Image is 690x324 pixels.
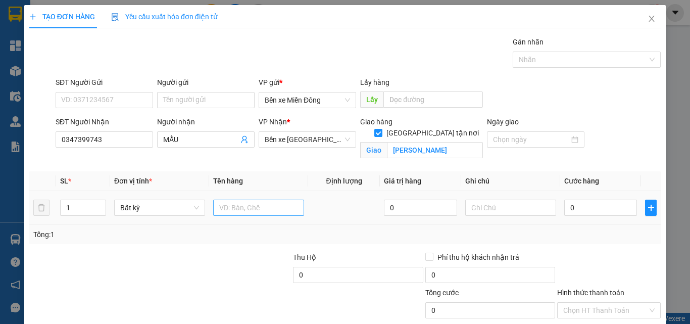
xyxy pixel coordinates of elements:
img: icon [111,13,119,21]
button: Close [637,5,666,33]
span: Định lượng [326,177,362,185]
span: Giao [360,142,387,158]
div: Tổng: 1 [33,229,267,240]
span: Bất kỳ [120,200,199,215]
li: Rạng Đông Buslines [5,5,146,43]
input: VD: Bàn, Ghế [213,200,304,216]
button: plus [645,200,657,216]
input: Giao tận nơi [387,142,483,158]
span: Giao hàng [360,118,392,126]
input: Dọc đường [383,91,483,108]
span: SL [60,177,68,185]
div: VP gửi [259,77,356,88]
span: plus [29,13,36,20]
span: plus [646,204,656,212]
label: Ngày giao [487,118,519,126]
div: SĐT Người Gửi [56,77,153,88]
input: Ngày giao [493,134,569,145]
span: Yêu cầu xuất hóa đơn điện tử [111,13,218,21]
span: [GEOGRAPHIC_DATA] tận nơi [382,127,483,138]
button: delete [33,200,50,216]
input: 0 [384,200,457,216]
span: Giá trị hàng [384,177,421,185]
div: Người nhận [157,116,255,127]
label: Gán nhãn [513,38,544,46]
label: Hình thức thanh toán [557,289,624,297]
li: VP Bến xe [GEOGRAPHIC_DATA] [70,55,134,88]
span: Đơn vị tính [114,177,152,185]
div: Người gửi [157,77,255,88]
span: Thu Hộ [293,253,316,261]
span: Tên hàng [213,177,243,185]
li: VP Bến xe Miền Đông [5,55,70,77]
span: Bến xe Miền Đông [265,92,350,108]
span: Lấy [360,91,383,108]
span: Lấy hàng [360,78,389,86]
th: Ghi chú [461,171,560,191]
span: Cước hàng [564,177,599,185]
span: Bến xe Quảng Ngãi [265,132,350,147]
input: Ghi Chú [465,200,556,216]
span: VP Nhận [259,118,287,126]
span: Tổng cước [425,289,459,297]
span: Phí thu hộ khách nhận trả [433,252,523,263]
span: user-add [240,135,249,144]
span: close [648,15,656,23]
span: TẠO ĐƠN HÀNG [29,13,95,21]
div: SĐT Người Nhận [56,116,153,127]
